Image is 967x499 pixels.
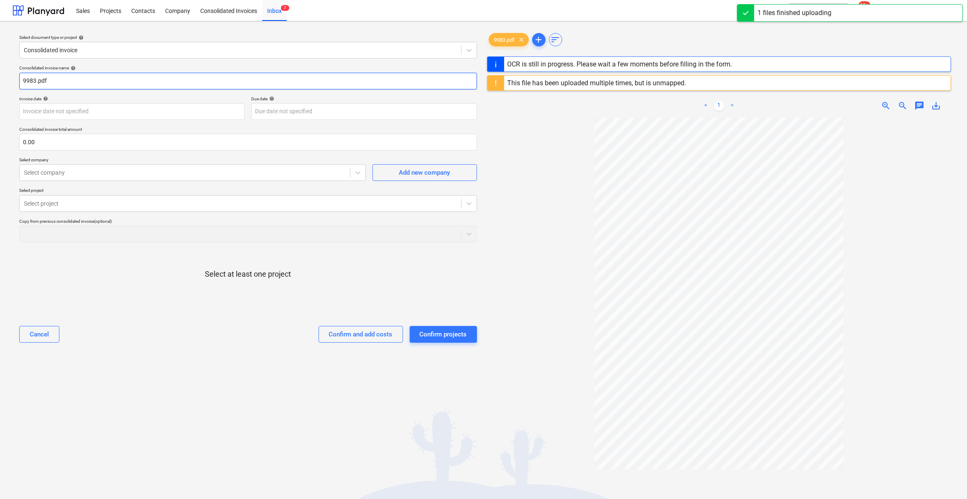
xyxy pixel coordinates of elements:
iframe: Chat Widget [925,459,967,499]
span: help [41,96,48,101]
span: zoom_in [881,101,891,111]
div: Confirm and add costs [329,329,393,340]
button: Add new company [373,164,477,181]
div: Confirm projects [420,329,467,340]
button: Confirm projects [410,326,477,343]
button: Confirm and add costs [319,326,403,343]
p: Select company [19,157,366,164]
div: Due date [251,96,477,102]
div: Invoice date [19,96,245,102]
span: 9983.pdf [489,37,520,43]
div: 1 files finished uploading [758,8,832,18]
span: help [77,35,84,40]
span: clear [517,35,527,45]
input: Due date not specified [251,103,477,120]
div: Add new company [399,167,450,178]
span: help [268,96,274,101]
div: This file has been uploaded multiple times, but is unmapped. [508,79,686,87]
div: Select document type or project [19,35,477,40]
span: add [534,35,544,45]
span: sort [551,35,561,45]
input: Invoice date not specified [19,103,245,120]
div: Cancel [30,329,49,340]
span: chat [914,101,924,111]
a: Next page [727,101,737,111]
p: Consolidated invoice total amount [19,127,477,134]
div: Copy from previous consolidated invoice (optional) [19,219,477,224]
input: Consolidated invoice total amount [19,134,477,150]
div: Consolidated invoice name [19,65,477,71]
span: zoom_out [898,101,908,111]
p: Select project [19,188,477,195]
div: 9983.pdf [489,33,529,46]
input: Consolidated invoice name [19,73,477,89]
button: Cancel [19,326,59,343]
span: save_alt [931,101,941,111]
span: help [69,66,76,71]
p: Select at least one project [205,269,291,279]
a: Previous page [701,101,711,111]
a: Page 1 is your current page [714,101,724,111]
span: 7 [281,5,289,11]
div: OCR is still in progress. Please wait a few moments before filling in the form. [508,60,732,68]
